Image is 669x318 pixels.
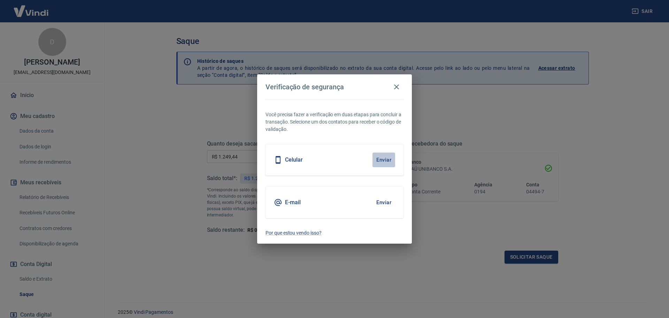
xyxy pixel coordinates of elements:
button: Enviar [372,195,395,210]
h4: Verificação de segurança [266,83,344,91]
h5: E-mail [285,199,301,206]
h5: Celular [285,156,303,163]
p: Você precisa fazer a verificação em duas etapas para concluir a transação. Selecione um dos conta... [266,111,403,133]
button: Enviar [372,153,395,167]
a: Por que estou vendo isso? [266,229,403,237]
